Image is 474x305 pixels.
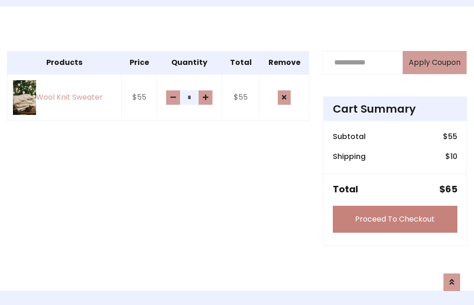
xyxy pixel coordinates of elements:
[333,184,358,195] h5: Total
[445,183,457,196] span: 65
[260,51,309,74] th: Remove
[439,184,457,195] h5: $
[450,151,457,162] span: 10
[333,152,366,161] h6: Shipping
[122,74,157,121] td: $55
[443,132,457,141] h6: $
[333,132,366,141] h6: Subtotal
[122,51,157,74] th: Price
[448,131,457,142] span: 55
[222,51,260,74] th: Total
[7,51,122,74] th: Products
[333,206,457,233] a: Proceed To Checkout
[445,152,457,161] h6: $
[13,80,116,115] a: Wool Knit Sweater
[156,51,222,74] th: Quantity
[403,51,467,74] button: Apply Coupon
[333,102,457,115] h4: Cart Summary
[222,74,260,121] td: $55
